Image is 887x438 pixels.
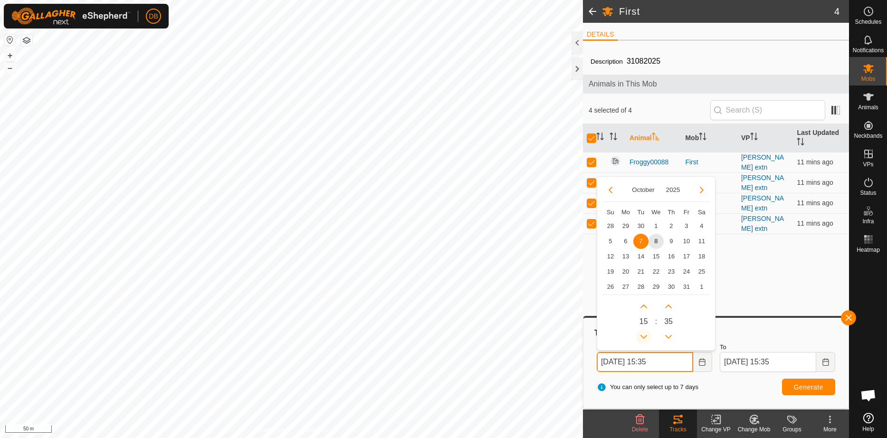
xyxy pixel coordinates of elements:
span: 26 [603,279,618,295]
div: More [811,425,849,434]
p-sorticon: Activate to sort [797,139,804,147]
a: [PERSON_NAME] extn [741,153,784,171]
span: Delete [632,426,649,433]
span: Schedules [855,19,881,25]
span: 5 [603,234,618,249]
span: 18 [694,249,709,264]
a: [PERSON_NAME] extn [741,215,784,232]
td: 10 [679,234,694,249]
span: Froggy00088 [629,157,669,167]
td: 29 [618,219,633,234]
button: Generate [782,379,835,395]
span: 11 [694,234,709,249]
td: 14 [633,249,649,264]
td: 1 [694,279,709,295]
p-sorticon: Activate to sort [596,134,604,142]
span: 12 [603,249,618,264]
div: Open chat [854,381,883,409]
label: To [720,343,835,352]
span: Animals in This Mob [589,78,843,90]
p-button: Previous Minute [661,329,676,344]
td: 25 [694,264,709,279]
button: Choose Date [816,352,835,372]
td: 31 [679,279,694,295]
h2: First [619,6,834,17]
th: Mob [681,124,737,152]
button: Choose Month [628,184,658,195]
span: Th [668,209,675,216]
td: 20 [618,264,633,279]
td: 28 [633,279,649,295]
button: Previous Month [603,182,618,198]
button: Choose Date [693,352,712,372]
td: 17 [679,249,694,264]
a: [PERSON_NAME] extn [741,194,784,212]
img: Gallagher Logo [11,8,130,25]
td: 7 [633,234,649,249]
div: Choose Date [597,176,715,351]
span: 15 [639,316,648,327]
span: 15 [649,249,664,264]
td: 28 [603,219,618,234]
td: 9 [664,234,679,249]
span: 8 [649,234,664,249]
td: 30 [664,279,679,295]
td: 21 [633,264,649,279]
th: Last Updated [793,124,849,152]
p-button: Next Minute [661,299,676,314]
span: 16 [664,249,679,264]
span: Help [862,426,874,432]
td: 4 [694,219,709,234]
span: 4 selected of 4 [589,105,710,115]
div: First [685,157,734,167]
img: returning off [610,155,621,167]
span: 8 Oct 2025, 3:24 pm [797,179,833,186]
span: : [655,316,657,327]
span: Status [860,190,876,196]
th: Animal [626,124,682,152]
button: Next Month [694,182,709,198]
span: Generate [794,383,823,391]
span: 22 [649,264,664,279]
p-sorticon: Activate to sort [750,134,758,142]
td: 6 [618,234,633,249]
span: VPs [863,162,873,167]
button: Choose Year [662,184,684,195]
span: You can only select up to 7 days [597,382,698,392]
button: + [4,50,16,61]
a: Privacy Policy [254,426,289,434]
span: Mo [621,209,630,216]
span: Fr [684,209,689,216]
span: 27 [618,279,633,295]
span: 2 [664,219,679,234]
td: 1 [649,219,664,234]
span: Notifications [853,48,884,53]
li: DETAILS [583,29,618,41]
span: Sa [698,209,706,216]
img: returning off [610,176,621,187]
a: Contact Us [301,426,329,434]
span: Neckbands [854,133,882,139]
td: 3 [679,219,694,234]
td: 30 [633,219,649,234]
div: Change Mob [735,425,773,434]
span: 4 [834,4,839,19]
div: Groups [773,425,811,434]
td: 24 [679,264,694,279]
input: Search (S) [710,100,825,120]
button: Map Layers [21,35,32,46]
a: Help [849,409,887,436]
p-sorticon: Activate to sort [610,134,617,142]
